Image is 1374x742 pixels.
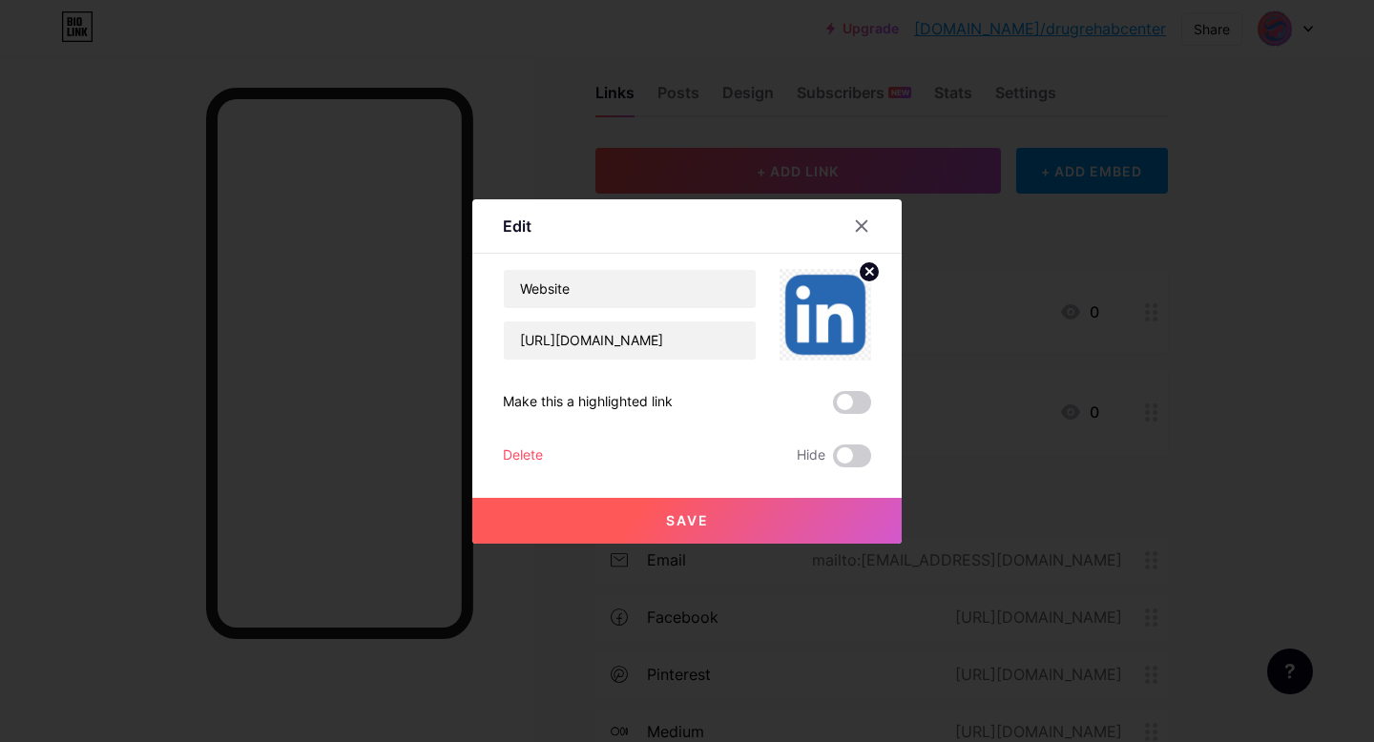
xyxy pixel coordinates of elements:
span: Save [666,512,709,528]
button: Save [472,498,902,544]
input: Title [504,270,756,308]
div: Edit [503,215,531,237]
div: Make this a highlighted link [503,391,673,414]
input: URL [504,321,756,360]
div: Delete [503,444,543,467]
img: link_thumbnail [780,269,871,361]
span: Hide [797,444,825,467]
